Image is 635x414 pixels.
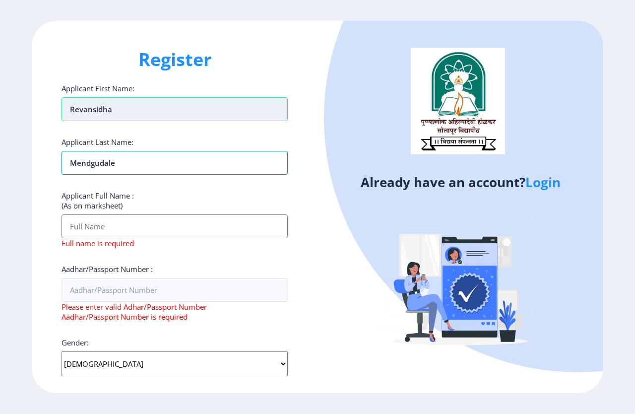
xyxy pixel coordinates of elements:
input: Last Name [62,151,288,175]
span: Aadhar/Passport Number is required [62,312,188,322]
h4: Already have an account? [325,174,596,190]
input: Aadhar/Passport Number [62,278,288,302]
label: Applicant Last Name: [62,137,133,147]
label: Gender: [62,338,89,347]
label: Aadhar/Passport Number : [62,264,153,274]
span: Please enter valid Adhar/Passport Number [62,302,207,312]
input: Full Name [62,214,288,238]
img: logo [411,48,505,154]
input: First Name [62,97,288,121]
img: Verified-rafiki.svg [374,197,547,370]
span: Full name is required [62,238,134,248]
label: Applicant Full Name : (As on marksheet) [62,191,134,210]
label: Applicant First Name: [62,83,134,93]
h1: Register [62,48,288,71]
a: Login [525,173,561,191]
